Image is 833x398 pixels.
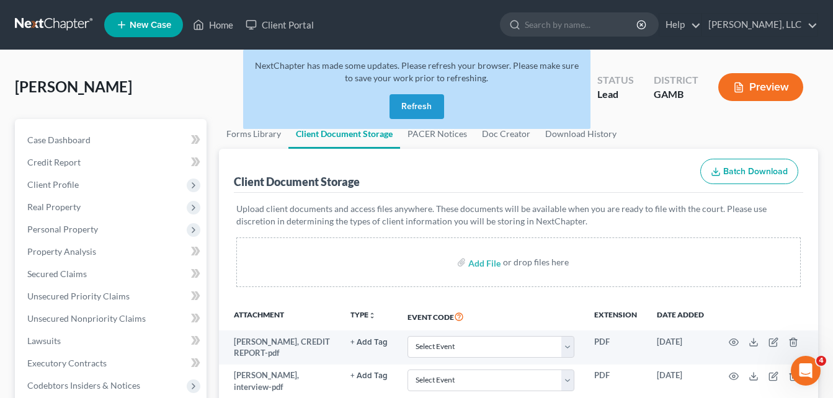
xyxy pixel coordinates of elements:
[27,179,79,190] span: Client Profile
[219,302,341,330] th: Attachment
[584,302,647,330] th: Extension
[718,73,803,101] button: Preview
[659,14,701,36] a: Help
[17,241,207,263] a: Property Analysis
[702,14,817,36] a: [PERSON_NAME], LLC
[234,174,360,189] div: Client Document Storage
[255,60,579,83] span: NextChapter has made some updates. Please refresh your browser. Please make sure to save your wor...
[647,302,714,330] th: Date added
[27,157,81,167] span: Credit Report
[816,356,826,366] span: 4
[236,203,801,228] p: Upload client documents and access files anywhere. These documents will be available when you are...
[27,380,140,391] span: Codebtors Insiders & Notices
[597,73,634,87] div: Status
[525,13,638,36] input: Search by name...
[597,87,634,102] div: Lead
[219,330,341,365] td: [PERSON_NAME], CREDIT REPORT-pdf
[239,14,320,36] a: Client Portal
[27,358,107,368] span: Executory Contracts
[654,73,698,87] div: District
[350,338,388,347] button: + Add Tag
[398,302,584,330] th: Event Code
[584,330,647,365] td: PDF
[17,129,207,151] a: Case Dashboard
[350,336,388,348] a: + Add Tag
[350,369,388,381] a: + Add Tag
[350,311,376,319] button: TYPEunfold_more
[219,119,288,149] a: Forms Library
[27,135,91,145] span: Case Dashboard
[17,307,207,330] a: Unsecured Nonpriority Claims
[17,151,207,174] a: Credit Report
[17,263,207,285] a: Secured Claims
[368,312,376,319] i: unfold_more
[17,285,207,307] a: Unsecured Priority Claims
[700,159,798,185] button: Batch Download
[27,224,98,234] span: Personal Property
[647,330,714,365] td: [DATE]
[390,94,444,119] button: Refresh
[654,87,698,102] div: GAMB
[503,256,569,268] div: or drop files here
[17,352,207,374] a: Executory Contracts
[27,313,146,324] span: Unsecured Nonpriority Claims
[791,356,821,386] iframe: Intercom live chat
[27,268,87,279] span: Secured Claims
[187,14,239,36] a: Home
[130,20,171,30] span: New Case
[27,201,81,212] span: Real Property
[27,291,130,301] span: Unsecured Priority Claims
[27,246,96,257] span: Property Analysis
[27,335,61,346] span: Lawsuits
[15,77,132,95] span: [PERSON_NAME]
[350,372,388,380] button: + Add Tag
[723,166,788,177] span: Batch Download
[17,330,207,352] a: Lawsuits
